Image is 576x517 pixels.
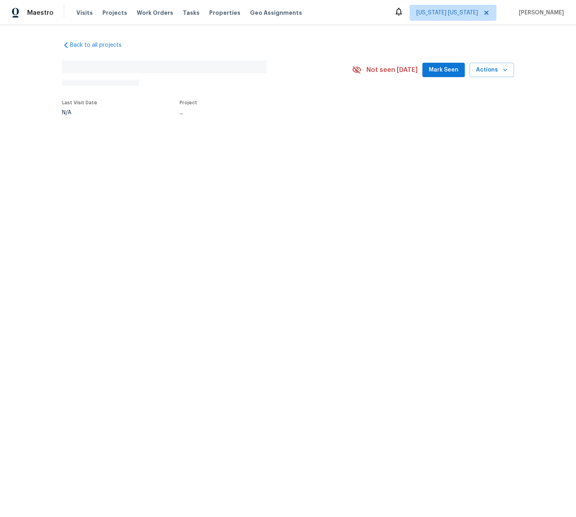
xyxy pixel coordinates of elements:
button: Actions [470,63,514,78]
span: Tasks [183,10,200,16]
span: Last Visit Date [62,100,97,105]
button: Mark Seen [422,63,465,78]
span: Not seen [DATE] [366,66,418,74]
span: [US_STATE] [US_STATE] [416,9,478,17]
span: Properties [209,9,240,17]
span: Actions [476,65,508,75]
span: Maestro [27,9,54,17]
div: ... [180,110,333,115]
span: Geo Assignments [250,9,302,17]
span: Mark Seen [429,65,458,75]
span: [PERSON_NAME] [516,9,564,17]
span: Visits [76,9,93,17]
span: Projects [102,9,127,17]
span: Work Orders [137,9,173,17]
a: Back to all projects [62,41,139,49]
div: N/A [62,110,97,115]
span: Project [180,100,197,105]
